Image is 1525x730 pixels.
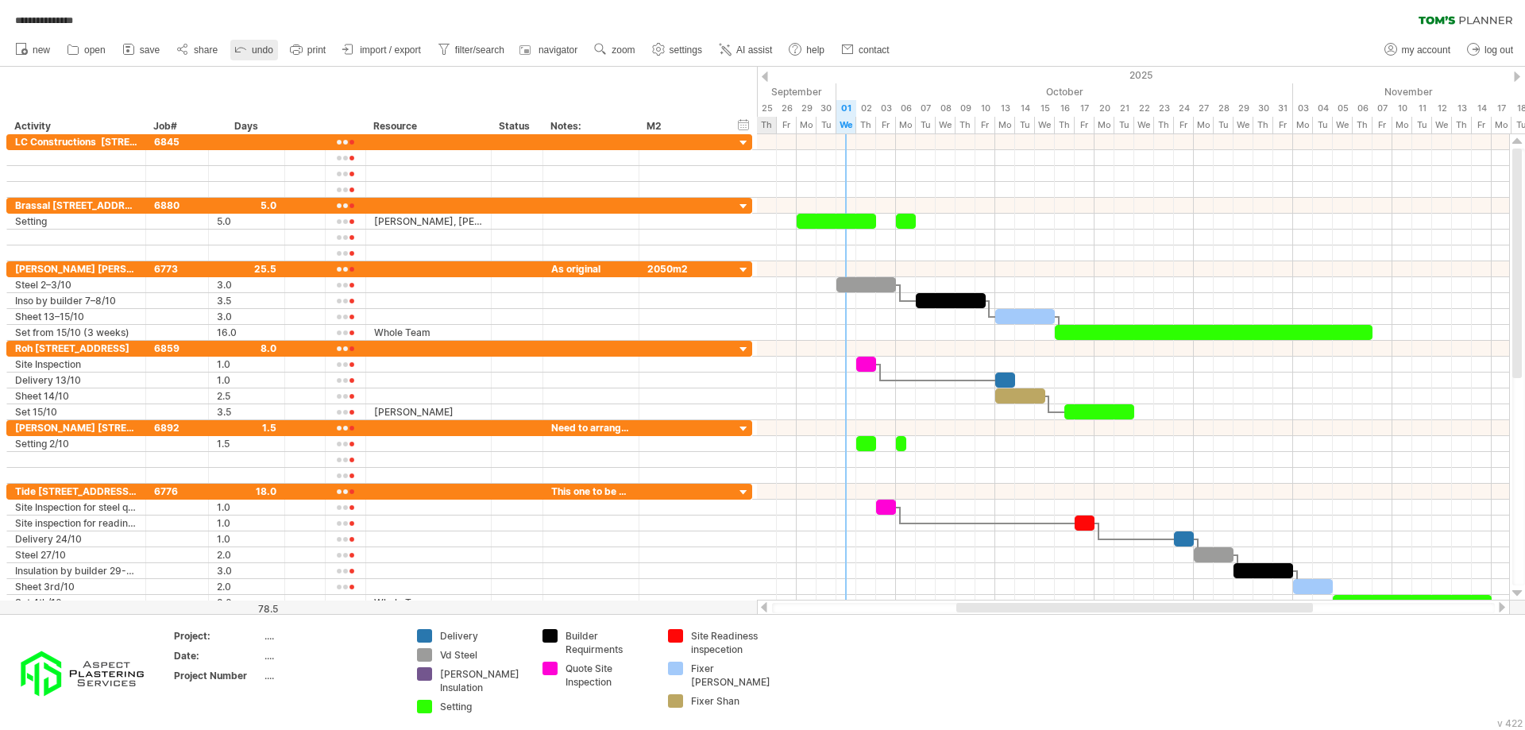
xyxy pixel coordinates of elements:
div: Friday, 3 October 2025 [876,117,896,133]
span: contact [859,44,890,56]
div: M2 [647,118,726,134]
div: Thursday, 30 October 2025 [1253,117,1273,133]
span: new [33,44,50,56]
div: Builder Requirments [566,629,652,656]
div: Tuesday, 21 October 2025 [1114,100,1134,117]
span: AI assist [736,44,772,56]
span: save [140,44,160,56]
div: Sheet 13–15/10 [15,309,137,324]
div: Monday, 27 October 2025 [1194,117,1214,133]
div: [PERSON_NAME], [PERSON_NAME], [PERSON_NAME] [374,214,483,229]
span: print [307,44,326,56]
div: 6773 [154,261,200,276]
div: Setting [15,214,137,229]
div: 1.0 [217,531,276,547]
a: undo [230,40,278,60]
div: 1.0 [217,500,276,515]
div: [PERSON_NAME] [PERSON_NAME][GEOGRAPHIC_DATA] [15,261,137,276]
div: Wednesday, 8 October 2025 [936,117,956,133]
span: undo [252,44,273,56]
div: 2.5 [217,388,276,404]
div: Sheet 3rd/10 [15,579,137,594]
div: Friday, 26 September 2025 [777,100,797,117]
a: navigator [517,40,582,60]
div: Set 4th/10 [15,595,137,610]
div: Site Inspection for steel quote [15,500,137,515]
div: .... [264,629,398,643]
div: Delivery 24/10 [15,531,137,547]
div: Monday, 17 November 2025 [1492,100,1511,117]
div: Monday, 6 October 2025 [896,100,916,117]
div: Monday, 10 November 2025 [1392,117,1412,133]
div: Tuesday, 28 October 2025 [1214,100,1234,117]
div: Thursday, 23 October 2025 [1154,117,1174,133]
div: Monday, 17 November 2025 [1492,117,1511,133]
span: my account [1402,44,1450,56]
div: Days [208,118,284,134]
div: Monday, 13 October 2025 [995,100,1015,117]
div: 3.0 [217,309,276,324]
div: LC Constructions [STREET_ADDRESS] [15,134,137,149]
div: Wednesday, 1 October 2025 [836,117,856,133]
div: Site inspection for readiness [15,516,137,531]
div: Tide [STREET_ADDRESS][PERSON_NAME] [15,484,137,499]
div: Resource [373,118,482,134]
div: Friday, 24 October 2025 [1174,117,1194,133]
div: Job# [153,118,199,134]
div: Fixer Shan [691,694,778,708]
div: Friday, 17 October 2025 [1075,117,1095,133]
div: Monday, 20 October 2025 [1095,117,1114,133]
div: Vd Steel [440,648,527,662]
div: Thursday, 9 October 2025 [956,100,975,117]
div: Steel 2–3/10 [15,277,137,292]
div: Wednesday, 12 November 2025 [1432,100,1452,117]
div: Monday, 3 November 2025 [1293,100,1313,117]
div: Wednesday, 15 October 2025 [1035,117,1055,133]
div: Thursday, 2 October 2025 [856,117,876,133]
div: Friday, 31 October 2025 [1273,117,1293,133]
div: Tuesday, 21 October 2025 [1114,117,1134,133]
div: Tuesday, 4 November 2025 [1313,100,1333,117]
div: .... [264,649,398,662]
div: 2.0 [217,579,276,594]
div: Tuesday, 7 October 2025 [916,117,936,133]
span: help [806,44,824,56]
div: 1.0 [217,516,276,531]
div: Wednesday, 15 October 2025 [1035,100,1055,117]
div: Monday, 13 October 2025 [995,117,1015,133]
div: .... [264,669,398,682]
div: Tuesday, 7 October 2025 [916,100,936,117]
div: Sheet 14/10 [15,388,137,404]
a: zoom [590,40,639,60]
div: 2050m2 [647,261,727,276]
div: 6845 [154,134,200,149]
div: Wednesday, 5 November 2025 [1333,100,1353,117]
div: Setting [440,700,527,713]
div: Whole Team [374,325,483,340]
div: Thursday, 25 September 2025 [757,117,777,133]
div: Quote Site Inspection [566,662,652,689]
div: Roh [STREET_ADDRESS] [15,341,137,356]
div: Tuesday, 30 September 2025 [817,100,836,117]
span: settings [670,44,702,56]
div: 2.0 [217,547,276,562]
div: Wednesday, 22 October 2025 [1134,117,1154,133]
div: v 422 [1497,717,1523,729]
div: Steel 27/10 [15,547,137,562]
div: Whole Team [374,595,483,610]
div: Tuesday, 28 October 2025 [1214,117,1234,133]
div: Thursday, 9 October 2025 [956,117,975,133]
div: Site Readiness inspecetion [691,629,778,656]
div: Monday, 10 November 2025 [1392,100,1412,117]
a: print [286,40,330,60]
div: [PERSON_NAME] [374,404,483,419]
div: Project Number [174,669,261,682]
div: Friday, 24 October 2025 [1174,100,1194,117]
a: AI assist [715,40,777,60]
a: help [785,40,829,60]
a: contact [837,40,894,60]
span: zoom [612,44,635,56]
div: 16.0 [217,325,276,340]
div: 3.5 [217,293,276,308]
div: Wednesday, 22 October 2025 [1134,100,1154,117]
